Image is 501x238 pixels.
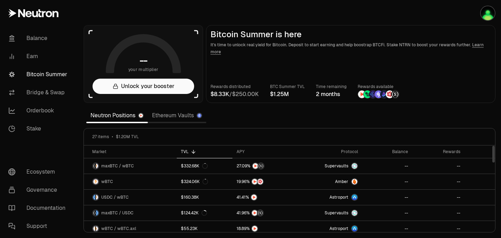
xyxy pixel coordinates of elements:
[362,190,412,205] a: --
[375,90,382,98] img: Solv Points
[3,47,75,65] a: Earn
[352,163,357,169] img: Supervaults
[364,90,371,98] img: Lombard Lux
[210,83,259,90] p: Rewards distributed
[3,199,75,217] a: Documentation
[93,226,95,231] img: wBTC Logo
[316,90,347,98] div: 2 months
[325,210,348,216] span: Supervaults
[3,217,75,235] a: Support
[237,194,293,201] button: NTRN
[92,149,173,154] div: Market
[329,195,348,200] span: Astroport
[116,134,139,140] span: $1.20M TVL
[257,179,263,184] img: Mars Fragments
[237,178,293,185] button: NTRNMars Fragments
[3,84,75,102] a: Bridge & Swap
[257,210,263,216] img: Structured Points
[86,109,148,122] a: Neutron Positions
[362,174,412,189] a: --
[237,149,293,154] div: APY
[181,179,208,184] div: $324.06K
[297,221,363,236] a: Astroport
[84,158,177,174] a: maxBTC LogowBTC LogomaxBTC / wBTC
[140,55,148,66] h1: --
[96,226,98,231] img: wBTC.axl Logo
[84,221,177,236] a: wBTC LogowBTC.axl LogowBTC / wBTC.axl
[92,134,109,140] span: 27 items
[197,113,201,118] img: Ethereum Logo
[3,102,75,120] a: Orderbook
[252,179,257,184] img: NTRN
[96,195,98,200] img: wBTC Logo
[301,149,358,154] div: Protocol
[252,210,257,216] img: NTRN
[177,190,232,205] a: $160.38K
[412,221,464,236] a: --
[84,174,177,189] a: wBTC LogowBTC
[93,79,194,94] button: Unlock your booster
[128,66,159,73] span: your multiplier
[251,195,257,200] img: NTRN
[362,221,412,236] a: --
[362,205,412,221] a: --
[210,30,491,39] h2: Bitcoin Summer is here
[3,65,75,84] a: Bitcoin Summer
[380,90,388,98] img: Bedrock Diamonds
[232,190,297,205] a: NTRN
[96,163,98,169] img: wBTC Logo
[412,158,464,174] a: --
[412,174,464,189] a: --
[252,226,257,231] img: NTRN
[297,190,363,205] a: Astroport
[232,205,297,221] a: NTRNStructured Points
[181,226,198,231] div: $55.23K
[369,90,377,98] img: EtherFi Points
[84,205,177,221] a: maxBTC LogoUSDC LogomaxBTC / USDC
[177,158,232,174] a: $332.68K
[412,205,464,221] a: --
[270,83,305,90] p: BTC Summer TVL
[366,149,408,154] div: Balance
[3,181,75,199] a: Governance
[177,221,232,236] a: $55.23K
[329,226,348,231] span: Astroport
[101,210,134,216] span: maxBTC / USDC
[352,179,357,184] img: Amber
[232,221,297,236] a: NTRN
[237,162,293,169] button: NTRNStructured Points
[3,163,75,181] a: Ecosystem
[96,210,98,216] img: USDC Logo
[253,163,258,169] img: NTRN
[93,210,95,216] img: maxBTC Logo
[101,226,136,231] span: wBTC / wBTC.axl
[325,163,348,169] span: Supervaults
[93,163,95,169] img: maxBTC Logo
[93,195,95,200] img: USDC Logo
[352,210,357,216] img: Supervaults
[358,90,366,98] img: NTRN
[391,90,399,98] img: Structured Points
[84,190,177,205] a: USDC LogowBTC LogoUSDC / wBTC
[335,179,348,184] span: Amber
[3,29,75,47] a: Balance
[297,205,363,221] a: SupervaultsSupervaults
[297,174,363,189] a: AmberAmber
[232,174,297,189] a: NTRNMars Fragments
[177,205,232,221] a: $124.42K
[412,190,464,205] a: --
[101,195,129,200] span: USDC / wBTC
[101,179,113,184] span: wBTC
[181,210,207,216] div: $124.42K
[237,209,293,216] button: NTRNStructured Points
[416,149,460,154] div: Rewards
[181,163,208,169] div: $332.68K
[3,120,75,138] a: Stake
[210,90,259,98] div: /
[139,113,143,118] img: Neutron Logo
[181,195,199,200] div: $160.38K
[148,109,206,122] a: Ethereum Vaults
[210,41,491,55] p: It's time to unlock real yield for Bitcoin. Deposit to start earning and help boostrap BTCFi. Sta...
[101,163,134,169] span: maxBTC / wBTC
[316,83,347,90] p: Time remaining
